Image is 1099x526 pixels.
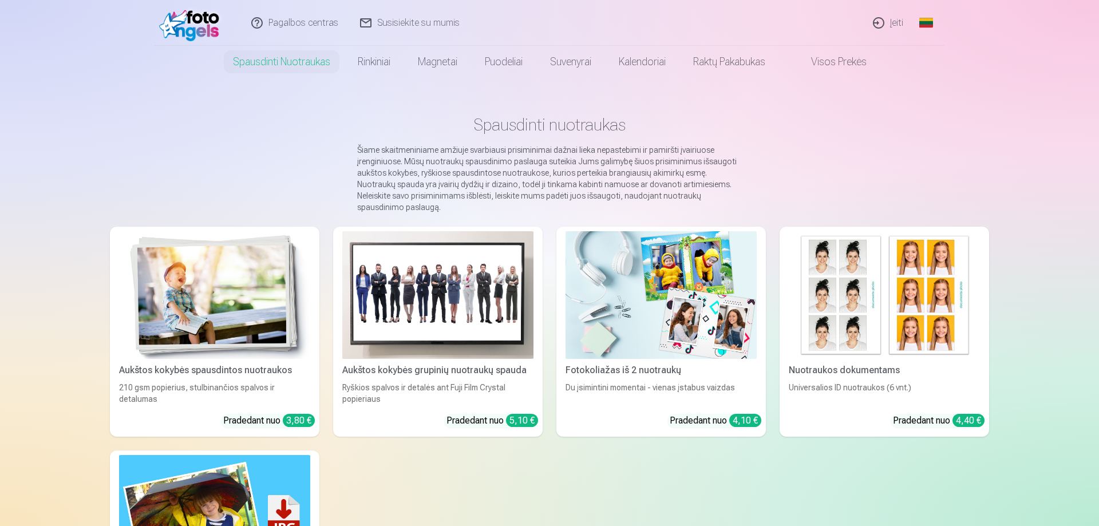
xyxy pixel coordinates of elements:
div: Aukštos kokybės grupinių nuotraukų spauda [338,363,538,377]
div: Pradedant nuo [893,414,985,428]
div: 4,10 € [729,414,761,427]
a: Suvenyrai [536,46,605,78]
a: Rinkiniai [344,46,404,78]
a: Kalendoriai [605,46,679,78]
a: Visos prekės [779,46,880,78]
a: Fotokoliažas iš 2 nuotraukųFotokoliažas iš 2 nuotraukųDu įsimintini momentai - vienas įstabus vai... [556,227,766,437]
a: Aukštos kokybės spausdintos nuotraukos Aukštos kokybės spausdintos nuotraukos210 gsm popierius, s... [110,227,319,437]
div: Fotokoliažas iš 2 nuotraukų [561,363,761,377]
img: Nuotraukos dokumentams [789,231,980,359]
img: /fa2 [159,5,225,41]
h1: Spausdinti nuotraukas [119,114,980,135]
a: Puodeliai [471,46,536,78]
img: Aukštos kokybės spausdintos nuotraukos [119,231,310,359]
img: Aukštos kokybės grupinių nuotraukų spauda [342,231,533,359]
div: 210 gsm popierius, stulbinančios spalvos ir detalumas [114,382,315,405]
img: Fotokoliažas iš 2 nuotraukų [566,231,757,359]
a: Magnetai [404,46,471,78]
div: Aukštos kokybės spausdintos nuotraukos [114,363,315,377]
div: Nuotraukos dokumentams [784,363,985,377]
div: Pradedant nuo [446,414,538,428]
div: Ryškios spalvos ir detalės ant Fuji Film Crystal popieriaus [338,382,538,405]
div: 3,80 € [283,414,315,427]
p: Šiame skaitmeniniame amžiuje svarbiausi prisiminimai dažnai lieka nepastebimi ir pamiršti įvairiu... [357,144,742,213]
div: Du įsimintini momentai - vienas įstabus vaizdas [561,382,761,405]
a: Spausdinti nuotraukas [219,46,344,78]
div: 5,10 € [506,414,538,427]
div: Pradedant nuo [670,414,761,428]
div: 4,40 € [952,414,985,427]
div: Pradedant nuo [223,414,315,428]
div: Universalios ID nuotraukos (6 vnt.) [784,382,985,405]
a: Nuotraukos dokumentamsNuotraukos dokumentamsUniversalios ID nuotraukos (6 vnt.)Pradedant nuo 4,40 € [780,227,989,437]
a: Raktų pakabukas [679,46,779,78]
a: Aukštos kokybės grupinių nuotraukų spaudaAukštos kokybės grupinių nuotraukų spaudaRyškios spalvos... [333,227,543,437]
